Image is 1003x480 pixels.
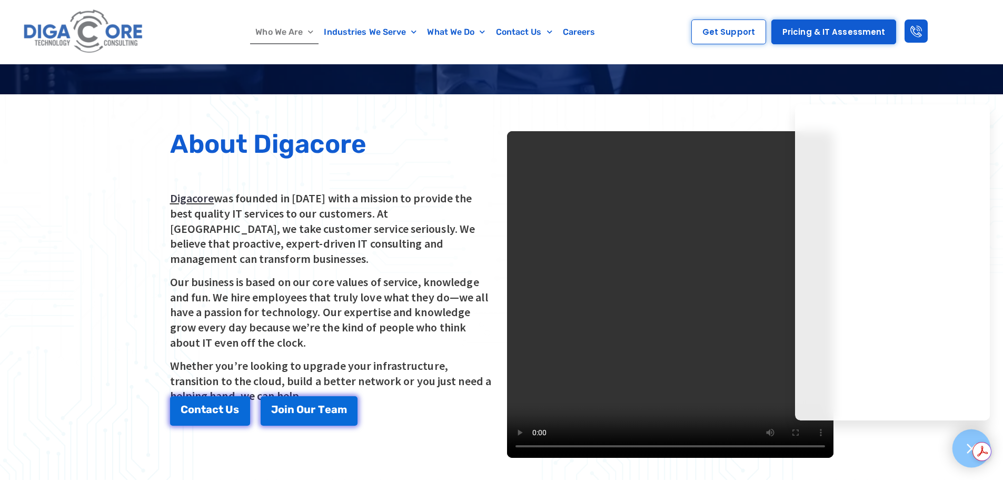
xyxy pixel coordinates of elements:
[225,404,233,415] span: U
[170,335,496,380] p: Whether you’re looking to upgrade your infrastructure, transition to the cloud, build a better ne...
[170,131,496,157] h2: About Digacore
[337,404,347,415] span: m
[325,404,331,415] span: e
[271,404,278,415] span: J
[278,404,284,415] span: o
[782,28,885,36] span: Pricing & IT Assessment
[422,20,490,44] a: What We Do
[304,404,311,415] span: u
[319,20,422,44] a: Industries We Serve
[691,19,766,44] a: Get Support
[233,404,239,415] span: s
[219,404,223,415] span: t
[296,404,304,415] span: O
[771,19,896,44] a: Pricing & IT Assessment
[287,404,294,415] span: n
[284,404,287,415] span: i
[170,168,214,182] a: Digacore
[250,20,319,44] a: Who We Are
[331,404,337,415] span: a
[170,396,250,426] a: Contact Us
[558,20,601,44] a: Careers
[702,28,755,36] span: Get Support
[181,404,188,415] span: C
[197,20,654,44] nav: Menu
[188,404,194,415] span: o
[795,104,990,420] iframe: Chatgenie Messenger
[261,396,357,426] a: Join Our Team
[311,404,315,415] span: r
[491,20,558,44] a: Contact Us
[194,404,201,415] span: n
[21,5,147,58] img: Digacore logo 1
[318,404,325,415] span: T
[170,168,496,243] p: was founded in [DATE] with a mission to provide the best quality IT services to our customers. At...
[170,251,496,327] p: Our business is based on our core values of service, knowledge and fun. We hire employees that tr...
[201,404,206,415] span: t
[212,404,219,415] span: c
[206,404,212,415] span: a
